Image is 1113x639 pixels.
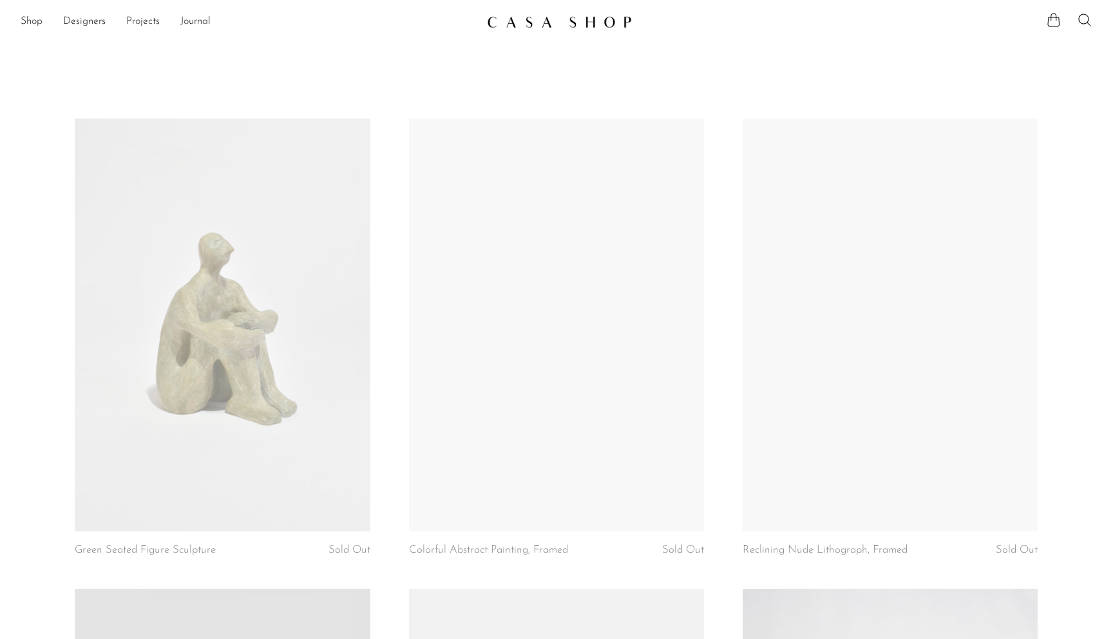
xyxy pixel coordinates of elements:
[328,544,370,555] span: Sold Out
[996,544,1038,555] span: Sold Out
[743,544,908,556] a: Reclining Nude Lithograph, Framed
[180,14,211,30] a: Journal
[63,14,106,30] a: Designers
[126,14,160,30] a: Projects
[21,11,477,33] nav: Desktop navigation
[409,544,568,556] a: Colorful Abstract Painting, Framed
[21,11,477,33] ul: NEW HEADER MENU
[662,544,704,555] span: Sold Out
[21,14,43,30] a: Shop
[75,544,216,556] a: Green Seated Figure Sculpture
